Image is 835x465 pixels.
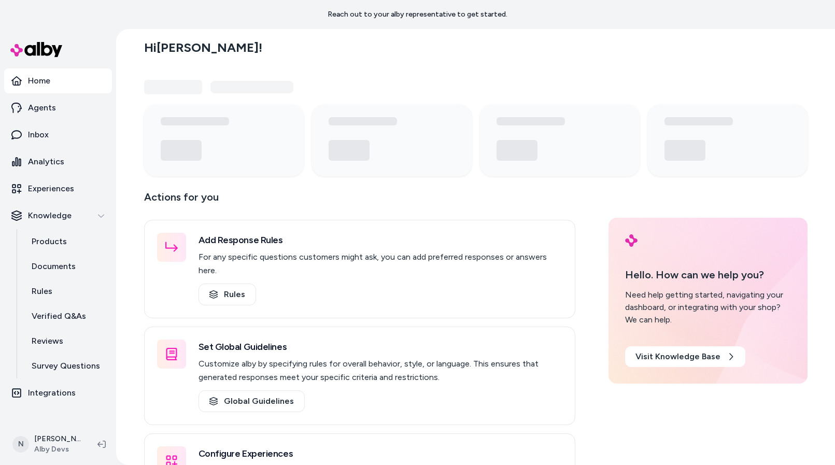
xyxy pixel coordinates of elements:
[28,75,50,87] p: Home
[32,260,76,273] p: Documents
[199,446,562,461] h3: Configure Experiences
[199,233,562,247] h3: Add Response Rules
[199,390,305,412] a: Global Guidelines
[10,42,62,57] img: alby Logo
[144,189,575,214] p: Actions for you
[21,304,112,329] a: Verified Q&As
[199,340,562,354] h3: Set Global Guidelines
[12,436,29,453] span: N
[32,360,100,372] p: Survey Questions
[28,102,56,114] p: Agents
[4,176,112,201] a: Experiences
[4,68,112,93] a: Home
[4,381,112,405] a: Integrations
[6,428,89,461] button: N[PERSON_NAME]Alby Devs
[28,129,49,141] p: Inbox
[4,203,112,228] button: Knowledge
[625,289,791,326] div: Need help getting started, navigating your dashboard, or integrating with your shop? We can help.
[4,95,112,120] a: Agents
[328,9,507,20] p: Reach out to your alby representative to get started.
[32,335,63,347] p: Reviews
[625,346,745,367] a: Visit Knowledge Base
[28,209,72,222] p: Knowledge
[21,329,112,354] a: Reviews
[21,254,112,279] a: Documents
[28,156,64,168] p: Analytics
[32,310,86,322] p: Verified Q&As
[4,149,112,174] a: Analytics
[21,279,112,304] a: Rules
[28,387,76,399] p: Integrations
[199,357,562,384] p: Customize alby by specifying rules for overall behavior, style, or language. This ensures that ge...
[32,235,67,248] p: Products
[625,234,638,247] img: alby Logo
[21,354,112,378] a: Survey Questions
[32,285,52,298] p: Rules
[199,284,256,305] a: Rules
[4,122,112,147] a: Inbox
[28,182,74,195] p: Experiences
[34,434,81,444] p: [PERSON_NAME]
[34,444,81,455] span: Alby Devs
[625,267,791,283] p: Hello. How can we help you?
[144,40,262,55] h2: Hi [PERSON_NAME] !
[21,229,112,254] a: Products
[199,250,562,277] p: For any specific questions customers might ask, you can add preferred responses or answers here.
